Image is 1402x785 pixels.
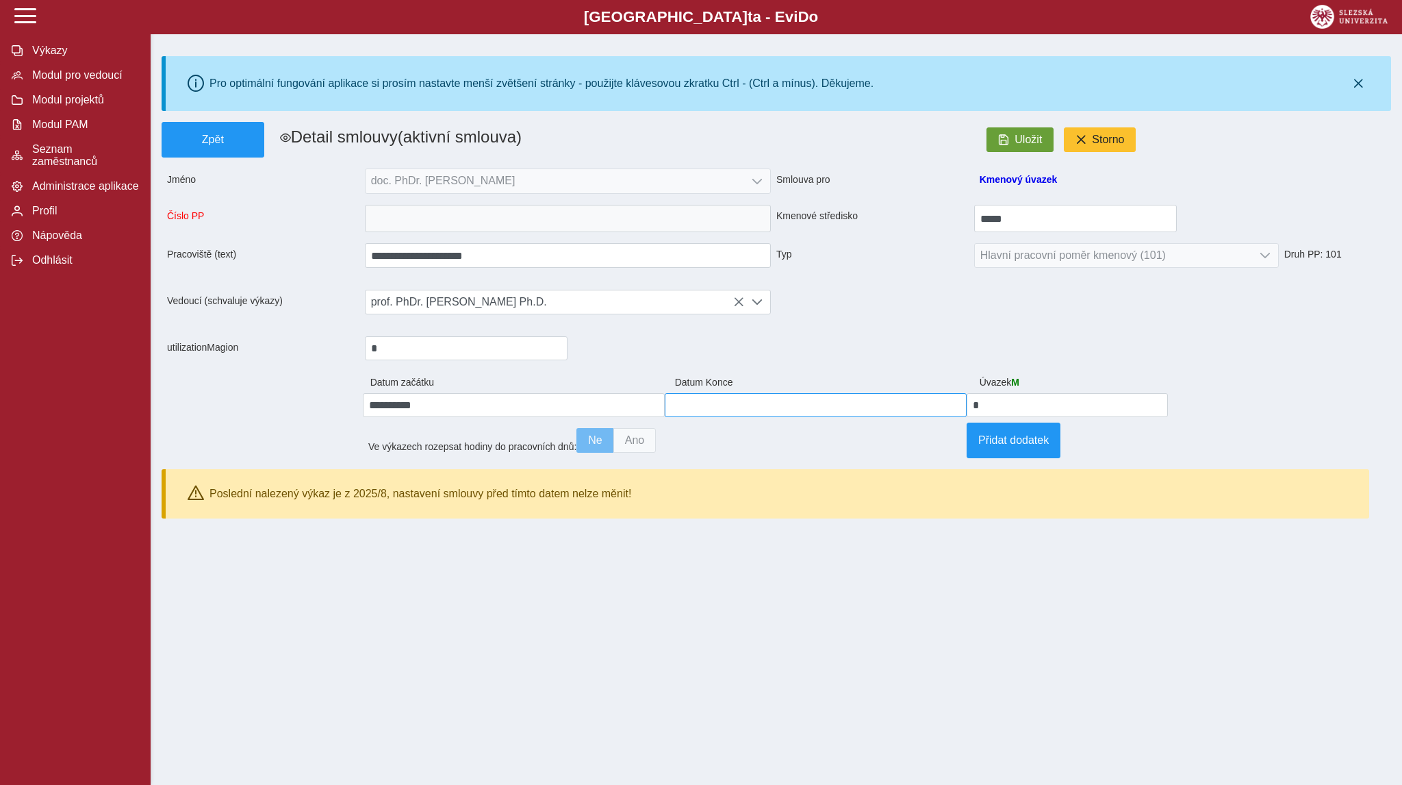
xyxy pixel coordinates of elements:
[1092,134,1124,146] span: Storno
[1064,127,1136,152] button: Storno
[209,488,631,500] div: Poslední nalezený výkaz je z 2025/8, nastavení smlouvy před tímto datem nelze měnit!
[162,243,365,268] span: Pracoviště (text)
[168,134,258,146] span: Zpět
[978,434,1049,447] span: Přidat dodatek
[748,8,752,25] span: t
[365,371,670,393] span: Datum začátku
[798,8,808,25] span: D
[264,122,879,158] h1: Detail smlouvy
[398,127,522,146] span: (aktivní smlouva)
[28,180,139,192] span: Administrace aplikace
[41,8,1361,26] b: [GEOGRAPHIC_DATA] a - Evi
[162,122,264,158] button: Zpět
[28,143,139,168] span: Seznam zaměstnanců
[162,290,365,314] span: Vedoucí (schvaluje výkazy)
[1279,243,1380,268] span: Druh PP: 101
[771,205,974,232] span: Kmenové středisko
[162,169,365,194] span: Jméno
[28,205,139,217] span: Profil
[209,77,874,90] div: Pro optimální fungování aplikace si prosím nastavte menší zvětšení stránky - použijte klávesovou ...
[28,254,139,266] span: Odhlásit
[771,169,974,194] span: Smlouva pro
[809,8,819,25] span: o
[980,174,1058,185] a: Kmenový úvazek
[1011,377,1019,388] span: M
[28,69,139,82] span: Modul pro vedoucí
[771,243,974,268] span: Typ
[28,229,139,242] span: Nápověda
[366,290,745,314] span: prof. PhDr. [PERSON_NAME] Ph.D.
[363,423,967,458] div: Ve výkazech rozepsat hodiny do pracovních dnů:
[162,205,365,232] span: Číslo PP
[28,94,139,106] span: Modul projektů
[967,423,1060,458] button: Přidat dodatek
[1015,134,1042,146] span: Uložit
[28,119,139,131] span: Modul PAM
[974,371,1075,393] span: Úvazek
[162,336,365,360] span: utilizationMagion
[1310,5,1388,29] img: logo_web_su.png
[28,45,139,57] span: Výkazy
[986,127,1054,152] button: Uložit
[670,371,974,393] span: Datum Konce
